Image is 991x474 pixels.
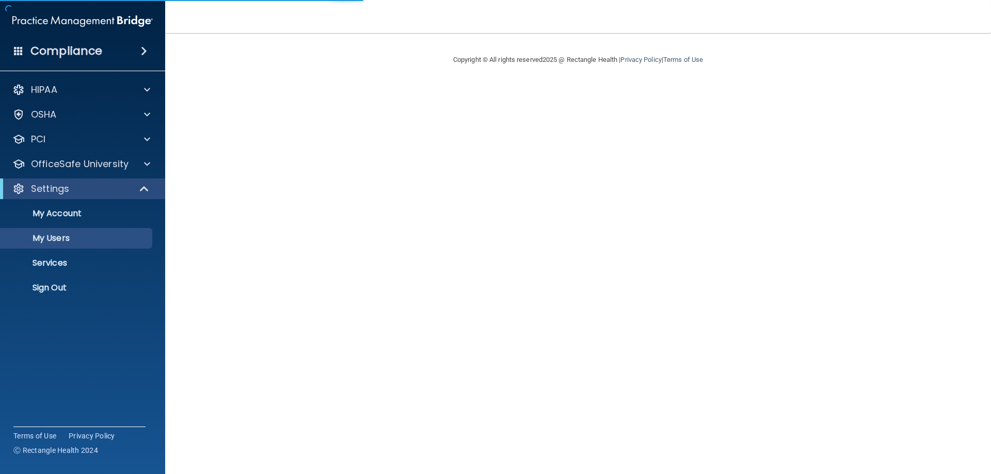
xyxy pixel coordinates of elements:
[7,233,148,243] p: My Users
[12,108,150,121] a: OSHA
[12,158,150,170] a: OfficeSafe University
[7,258,148,268] p: Services
[620,56,661,63] a: Privacy Policy
[663,56,703,63] a: Terms of Use
[12,11,153,31] img: PMB logo
[30,44,102,58] h4: Compliance
[7,283,148,293] p: Sign Out
[31,158,129,170] p: OfficeSafe University
[7,208,148,219] p: My Account
[13,445,98,455] span: Ⓒ Rectangle Health 2024
[31,84,57,96] p: HIPAA
[69,431,115,441] a: Privacy Policy
[12,84,150,96] a: HIPAA
[31,183,69,195] p: Settings
[31,108,57,121] p: OSHA
[12,183,150,195] a: Settings
[13,431,56,441] a: Terms of Use
[390,43,766,76] div: Copyright © All rights reserved 2025 @ Rectangle Health | |
[12,133,150,145] a: PCI
[31,133,45,145] p: PCI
